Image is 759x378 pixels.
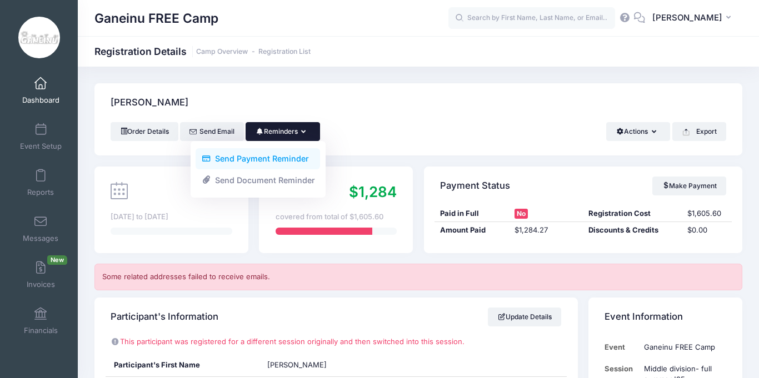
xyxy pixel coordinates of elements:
h4: Payment Status [440,170,510,201]
button: Export [672,122,726,141]
a: Send Document Reminder [196,169,320,190]
a: Update Details [488,308,562,326]
span: 0 [223,183,232,200]
span: Financials [24,326,58,335]
a: Event Setup [14,117,67,156]
span: [PERSON_NAME] [267,360,327,369]
span: Dashboard [22,95,59,105]
a: Order Details [111,122,178,141]
a: Dashboard [14,71,67,110]
a: Registration List [258,48,311,56]
div: covered from total of $1,605.60 [276,211,397,223]
span: [PERSON_NAME] [652,12,722,24]
a: Send Email [180,122,244,141]
h4: [PERSON_NAME] [111,87,188,119]
td: Event [605,336,638,358]
div: Participant's First Name [106,354,259,376]
span: No [515,209,528,219]
a: Reports [14,163,67,202]
img: Ganeinu FREE Camp [18,17,60,58]
span: Reports [27,188,54,197]
input: Search by First Name, Last Name, or Email... [448,7,615,29]
a: InvoicesNew [14,255,67,294]
button: Reminders [246,122,319,141]
span: New [47,255,67,265]
h4: Participant's Information [111,301,218,332]
h1: Ganeinu FREE Camp [94,6,218,31]
h1: Registration Details [94,46,311,57]
span: Invoices [27,280,55,289]
a: Financials [14,301,67,340]
span: $1,284 [349,183,397,200]
div: $0.00 [682,225,731,236]
div: $1,605.60 [682,208,731,219]
button: [PERSON_NAME] [645,6,742,31]
div: [DATE] to [DATE] [111,211,232,223]
h4: Event Information [605,301,683,332]
div: Discounts & Credits [583,225,682,236]
a: Make Payment [652,177,726,195]
a: Camp Overview [196,48,248,56]
p: This participant was registered for a different session originally and then switched into this se... [111,336,561,347]
td: Ganeinu FREE Camp [638,336,726,358]
div: Some related addresses failed to receive emails. [94,264,742,290]
span: Messages [23,234,58,243]
a: Send Payment Reminder [196,148,320,169]
div: Paid in Full [435,208,509,219]
div: $1,284.27 [509,225,583,236]
span: Event Setup [20,142,62,151]
a: Messages [14,209,67,248]
div: Amount Paid [435,225,509,236]
div: Registration Cost [583,208,682,219]
button: Actions [606,122,670,141]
